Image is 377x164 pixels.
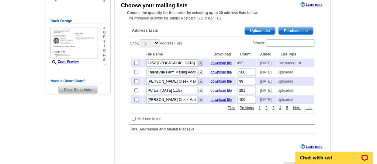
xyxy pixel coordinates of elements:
[50,60,79,63] a: Zoom Preview
[199,89,203,93] img: delete.png
[199,97,203,101] a: Remove this list
[199,98,203,102] img: delete.png
[50,18,106,24] h5: Back Design
[103,53,106,58] span: n
[103,39,106,44] span: t
[278,105,283,111] a: 4
[127,22,318,139] div: -
[192,127,194,131] span: 0
[115,10,330,21] div: The minimum quantity for Jumbo Postcard (5.5" x 8.5")is 1.
[199,87,203,92] a: Remove this list
[301,144,323,149] a: Learn more
[257,77,277,86] td: [DATE]
[103,26,106,30] span: »
[257,105,262,111] a: 1
[226,105,236,111] a: First
[130,127,191,131] strong: Total Addressed and Mailed Pieces
[278,51,314,58] th: List Type
[304,105,314,111] a: Last
[237,51,257,58] th: Count
[257,59,277,67] td: [DATE]
[103,48,106,53] span: o
[140,39,159,47] select: ShowAddress Files
[130,39,182,48] label: Show Address Files
[137,116,162,122] td: Mail one to me
[211,61,232,65] a: download file
[199,78,203,83] a: Remove this list
[199,61,203,66] img: delete.png
[278,77,314,86] td: Uploaded
[199,60,203,64] a: Remove this list
[278,68,314,77] td: Uploaded
[257,86,277,95] td: [DATE]
[279,27,313,34] span: Purchase List
[59,86,97,93] span: Clear Selections
[278,59,314,67] td: Consumer List
[143,51,210,58] th: File Name
[103,62,106,67] span: »
[211,70,232,74] a: download file
[103,35,106,39] span: p
[257,51,277,58] th: Added
[285,105,290,111] a: 5
[245,27,275,34] span: Upload List
[199,80,203,84] img: delete.png
[257,68,277,77] td: [DATE]
[103,30,106,35] span: o
[121,2,188,10] div: Choose your mailing lists
[237,59,257,67] td: 497
[211,98,232,102] a: download file
[271,105,276,111] a: 3
[278,95,314,104] td: Uploaded
[301,2,323,7] a: Learn more
[211,88,232,93] a: download file
[264,105,269,111] a: 2
[292,145,377,164] iframe: LiveChat chat widget
[211,79,232,84] a: download file
[132,28,158,33] span: Address Lists
[292,105,303,111] a: Next
[266,39,314,47] input: Search:
[199,70,203,75] img: delete.png
[238,105,256,111] a: Previous
[199,69,203,73] a: Remove this list
[50,27,98,59] img: small-thumb.jpg
[103,44,106,48] span: i
[253,39,315,47] label: Search:
[103,58,106,62] span: s
[50,78,106,84] h5: Need a Clean Slate?
[278,86,314,95] td: Uploaded
[127,11,258,15] strong: Choose the quantity for this order by selecting up to 20 address lists below.
[257,95,277,104] td: [DATE]
[211,51,237,58] th: Download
